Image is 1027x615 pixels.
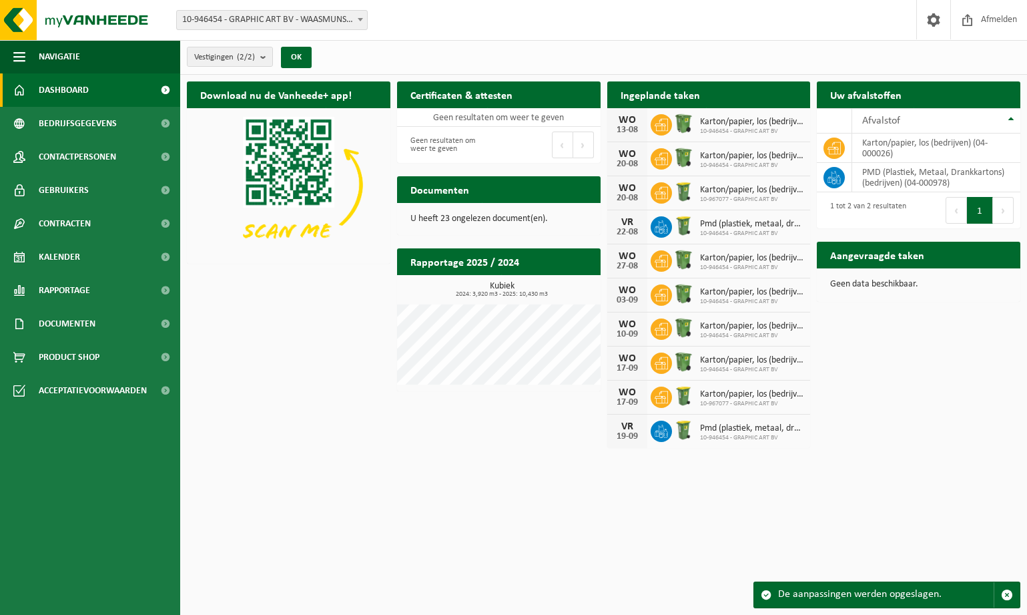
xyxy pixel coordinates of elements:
[614,262,641,271] div: 27-08
[614,149,641,160] div: WO
[852,163,1020,192] td: PMD (Plastiek, Metaal, Drankkartons) (bedrijven) (04-000978)
[39,73,89,107] span: Dashboard
[39,374,147,407] span: Acceptatievoorwaarden
[700,264,804,272] span: 10-946454 - GRAPHIC ART BV
[614,126,641,135] div: 13-08
[397,81,526,108] h2: Certificaten & attesten
[614,319,641,330] div: WO
[946,197,967,224] button: Previous
[281,47,312,68] button: OK
[614,432,641,441] div: 19-09
[614,251,641,262] div: WO
[187,47,273,67] button: Vestigingen(2/2)
[614,228,641,237] div: 22-08
[817,242,938,268] h2: Aangevraagde taken
[194,47,255,67] span: Vestigingen
[672,248,695,271] img: WB-0370-HPE-GN-50
[700,298,804,306] span: 10-946454 - GRAPHIC ART BV
[672,180,695,203] img: WB-0240-HPE-GN-50
[39,207,91,240] span: Contracten
[823,196,906,225] div: 1 tot 2 van 2 resultaten
[39,307,95,341] span: Documenten
[672,146,695,169] img: WB-0370-HPE-GN-50
[672,351,695,373] img: WB-0370-HPE-GN-50
[700,355,804,366] span: Karton/papier, los (bedrijven)
[614,217,641,228] div: VR
[614,296,641,305] div: 03-09
[404,130,492,160] div: Geen resultaten om weer te geven
[177,11,367,29] span: 10-946454 - GRAPHIC ART BV - WAASMUNSTER
[993,197,1014,224] button: Next
[187,81,365,108] h2: Download nu de Vanheede+ app!
[672,385,695,407] img: WB-0240-HPE-GN-50
[700,185,804,196] span: Karton/papier, los (bedrijven)
[862,116,900,126] span: Afvalstof
[852,134,1020,163] td: karton/papier, los (bedrijven) (04-000026)
[672,317,695,339] img: WB-0370-HPE-GN-50
[778,582,994,608] div: De aanpassingen werden opgeslagen.
[39,274,90,307] span: Rapportage
[39,341,99,374] span: Product Shop
[39,40,80,73] span: Navigatie
[552,132,573,158] button: Previous
[39,174,89,207] span: Gebruikers
[700,389,804,400] span: Karton/papier, los (bedrijven)
[614,330,641,339] div: 10-09
[700,321,804,332] span: Karton/papier, los (bedrijven)
[501,274,599,301] a: Bekijk rapportage
[700,230,804,238] span: 10-946454 - GRAPHIC ART BV
[700,151,804,162] span: Karton/papier, los (bedrijven)
[614,364,641,373] div: 17-09
[397,176,482,202] h2: Documenten
[410,214,587,224] p: U heeft 23 ongelezen document(en).
[237,53,255,61] count: (2/2)
[187,108,390,261] img: Download de VHEPlus App
[817,81,915,108] h2: Uw afvalstoffen
[700,162,804,170] span: 10-946454 - GRAPHIC ART BV
[700,400,804,408] span: 10-967077 - GRAPHIC ART BV
[404,291,601,298] span: 2024: 3,920 m3 - 2025: 10,430 m3
[700,366,804,374] span: 10-946454 - GRAPHIC ART BV
[39,240,80,274] span: Kalender
[700,128,804,136] span: 10-946454 - GRAPHIC ART BV
[700,423,804,434] span: Pmd (plastiek, metaal, drankkartons) (bedrijven)
[614,387,641,398] div: WO
[672,419,695,441] img: WB-0240-HPE-GN-50
[700,219,804,230] span: Pmd (plastiek, metaal, drankkartons) (bedrijven)
[672,282,695,305] img: WB-0370-HPE-GN-50
[672,112,695,135] img: WB-0370-HPE-GN-50
[967,197,993,224] button: 1
[607,81,713,108] h2: Ingeplande taken
[700,117,804,128] span: Karton/papier, los (bedrijven)
[176,10,368,30] span: 10-946454 - GRAPHIC ART BV - WAASMUNSTER
[397,108,601,127] td: Geen resultaten om weer te geven
[700,253,804,264] span: Karton/papier, los (bedrijven)
[573,132,594,158] button: Next
[614,421,641,432] div: VR
[614,194,641,203] div: 20-08
[39,140,116,174] span: Contactpersonen
[614,398,641,407] div: 17-09
[39,107,117,140] span: Bedrijfsgegevens
[700,434,804,442] span: 10-946454 - GRAPHIC ART BV
[614,160,641,169] div: 20-08
[700,196,804,204] span: 10-967077 - GRAPHIC ART BV
[830,280,1007,289] p: Geen data beschikbaar.
[397,248,533,274] h2: Rapportage 2025 / 2024
[700,332,804,340] span: 10-946454 - GRAPHIC ART BV
[700,287,804,298] span: Karton/papier, los (bedrijven)
[672,214,695,237] img: WB-0240-HPE-GN-50
[614,115,641,126] div: WO
[404,282,601,298] h3: Kubiek
[614,353,641,364] div: WO
[614,183,641,194] div: WO
[614,285,641,296] div: WO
